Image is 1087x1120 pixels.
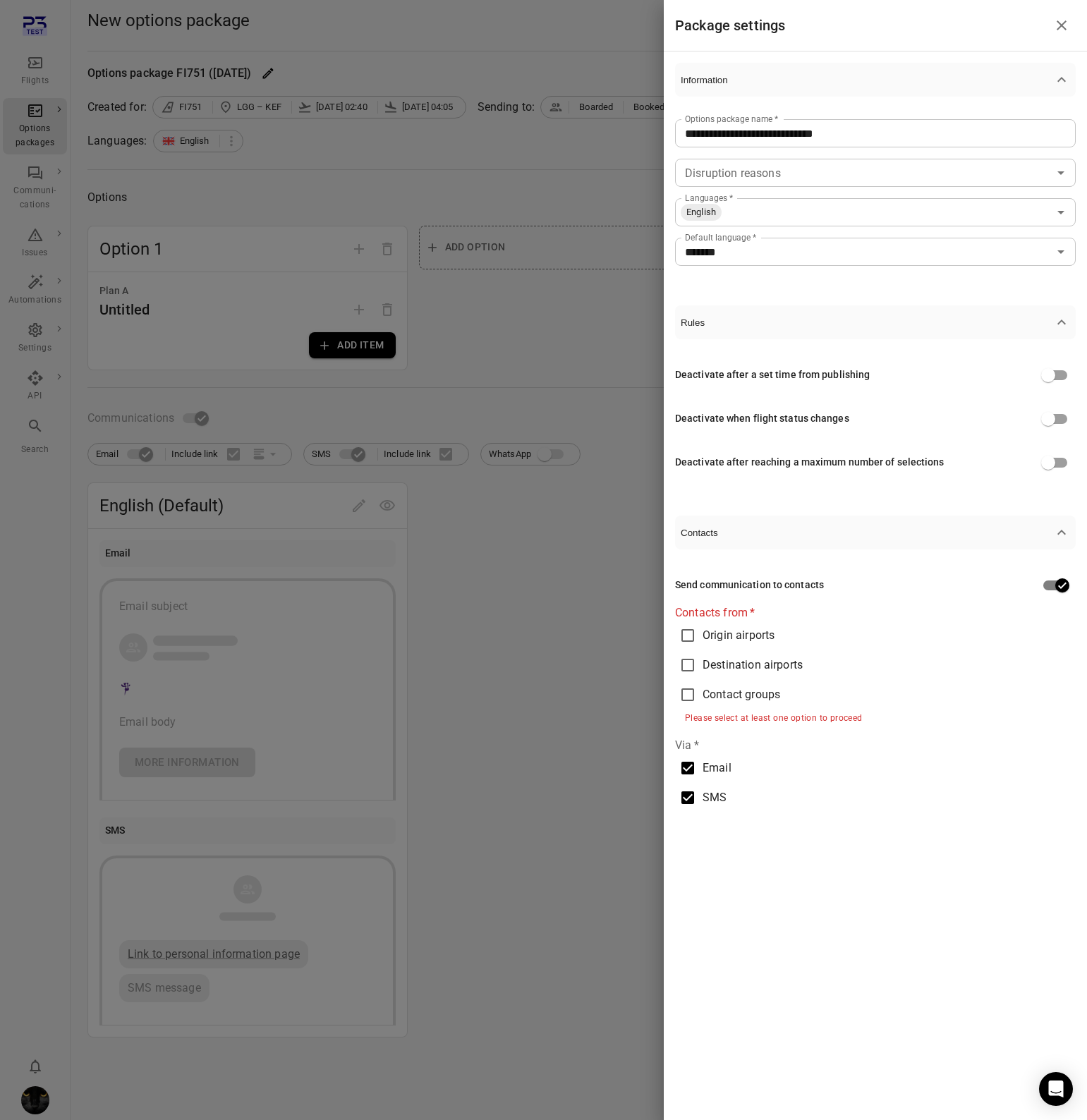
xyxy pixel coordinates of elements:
label: Languages [685,192,733,204]
span: Contact groups [703,686,780,703]
div: Send communication to contacts [675,578,824,593]
span: Email [703,760,731,777]
label: Options package name [685,113,778,125]
button: Information [675,63,1076,97]
div: Deactivate when flight status changes [675,411,849,427]
button: Contacts [675,516,1076,549]
div: Deactivate after reaching a maximum number of selections [675,455,945,470]
label: Default language [685,231,756,243]
div: Contacts [675,549,1076,835]
span: Destination airports [703,657,803,674]
div: Open Intercom Messenger [1039,1072,1073,1106]
span: English [681,205,722,219]
button: Close drawer [1047,11,1076,39]
button: Rules [675,305,1076,339]
div: Rules [675,339,1076,499]
p: Please select at least one option to proceed [685,712,1066,726]
span: Origin airports [703,627,775,644]
span: SMS [703,789,727,806]
span: Contacts [681,528,1053,538]
div: Deactivate after a set time from publishing [675,367,870,383]
span: Information [681,75,1053,85]
button: Open [1051,242,1071,262]
button: Open [1051,163,1071,183]
h1: Package settings [675,14,785,37]
legend: Contacts from [675,604,755,621]
button: Open [1051,202,1071,222]
div: Information [675,97,1076,288]
span: Rules [681,317,1053,328]
legend: Via [675,737,699,753]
